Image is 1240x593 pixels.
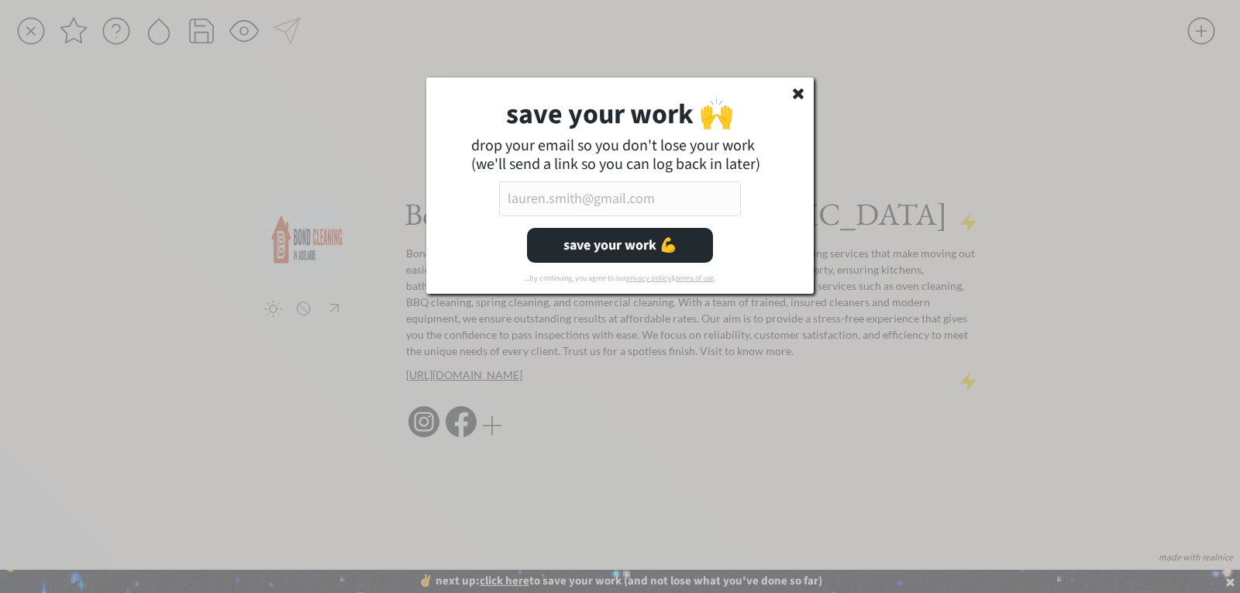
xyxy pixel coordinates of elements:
[471,136,769,174] div: drop your email so you don't lose your work (we'll send a link so you can log back in later)
[504,274,736,283] div: ...by continuing, you agree to our & .
[499,181,741,216] input: lauren.smith@gmail.com
[471,101,769,129] h1: save your work 🙌
[625,273,671,284] a: privacy policy
[676,273,714,284] a: terms of use
[527,228,713,263] button: save your work 💪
